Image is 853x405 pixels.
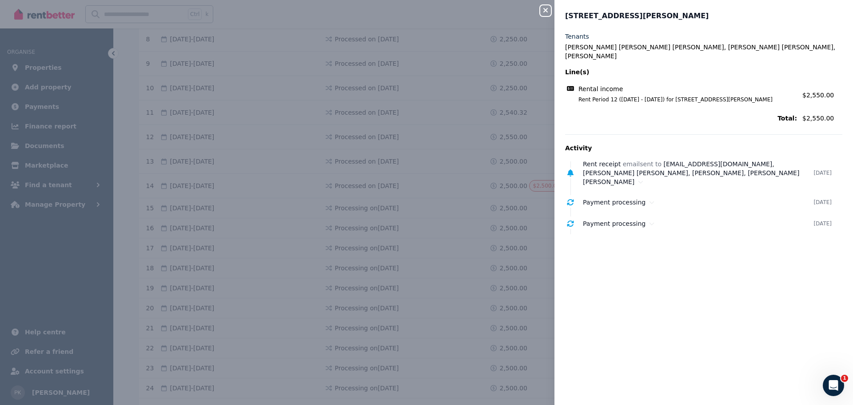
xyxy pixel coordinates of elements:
span: 1 [841,375,848,382]
span: Rent Period 12 ([DATE] - [DATE]) for [STREET_ADDRESS][PERSON_NAME] [568,96,797,103]
time: [DATE] [813,169,832,176]
time: [DATE] [813,220,832,227]
span: Total: [565,114,797,123]
legend: [PERSON_NAME] [PERSON_NAME] [PERSON_NAME], [PERSON_NAME] [PERSON_NAME], [PERSON_NAME] [565,43,842,60]
p: Activity [565,144,842,152]
span: Payment processing [583,199,646,206]
span: Line(s) [565,68,797,76]
time: [DATE] [813,199,832,206]
span: Payment processing [583,220,646,227]
iframe: Intercom live chat [823,375,844,396]
span: [STREET_ADDRESS][PERSON_NAME] [565,11,709,21]
label: Tenants [565,32,589,41]
div: email sent to [583,160,813,186]
span: $2,550.00 [802,92,834,99]
span: [EMAIL_ADDRESS][DOMAIN_NAME], [PERSON_NAME] [PERSON_NAME], [PERSON_NAME], [PERSON_NAME] [PERSON_N... [583,160,799,185]
span: $2,550.00 [802,114,842,123]
span: Rental income [578,84,623,93]
span: Rent receipt [583,160,621,168]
